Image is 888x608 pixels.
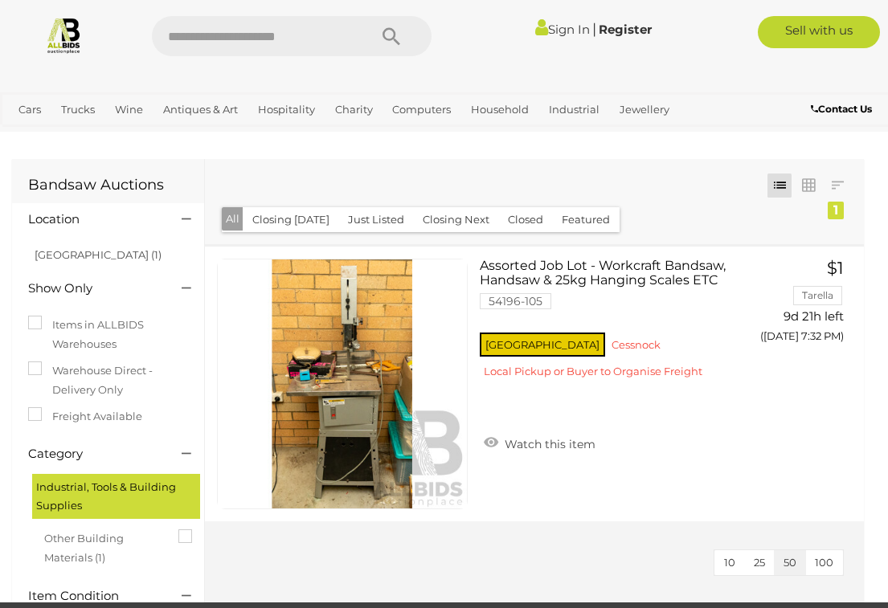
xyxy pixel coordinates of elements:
label: Freight Available [28,407,142,426]
button: Closing [DATE] [243,207,339,232]
button: Just Listed [338,207,414,232]
b: Contact Us [811,103,872,115]
a: Assorted Job Lot - Workcraft Bandsaw, Handsaw & 25kg Hanging Scales ETC 54196-105 [GEOGRAPHIC_DAT... [492,259,743,390]
a: [GEOGRAPHIC_DATA] [116,123,243,149]
h1: Bandsaw Auctions [28,178,188,194]
a: Sports [63,123,108,149]
span: Other Building Materials (1) [44,525,165,567]
h4: Location [28,213,158,226]
button: Featured [552,207,620,232]
button: 25 [744,550,775,575]
a: Contact Us [811,100,876,118]
a: Register [599,22,652,37]
span: Watch this item [501,437,595,451]
h4: Category [28,447,158,461]
a: $1 Tarella 9d 21h left ([DATE] 7:32 PM) [766,259,848,351]
a: Computers [386,96,457,123]
a: Trucks [55,96,101,123]
a: Cars [12,96,47,123]
a: Sell with us [758,16,880,48]
a: Household [464,96,535,123]
a: Sign In [535,22,590,37]
a: Office [12,123,55,149]
button: All [222,207,243,231]
label: Warehouse Direct - Delivery Only [28,361,188,399]
span: 100 [815,556,833,569]
button: 100 [805,550,843,575]
button: Closed [498,207,553,232]
a: [GEOGRAPHIC_DATA] (1) [35,248,162,261]
span: 50 [784,556,796,569]
button: Search [351,16,432,56]
button: 50 [774,550,806,575]
span: 25 [754,556,765,569]
button: Closing Next [413,207,499,232]
a: Antiques & Art [157,96,244,123]
img: Allbids.com.au [45,16,83,54]
button: 10 [714,550,745,575]
div: Industrial, Tools & Building Supplies [32,474,200,520]
div: 1 [828,202,844,219]
label: Items in ALLBIDS Warehouses [28,316,188,353]
a: Wine [108,96,149,123]
h4: Show Only [28,282,158,296]
a: Industrial [542,96,606,123]
span: $1 [827,258,844,278]
a: Jewellery [613,96,676,123]
h4: Item Condition [28,590,158,603]
a: Hospitality [252,96,321,123]
a: Charity [329,96,379,123]
a: Watch this item [480,430,600,455]
span: | [592,20,596,38]
span: 10 [724,556,735,569]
